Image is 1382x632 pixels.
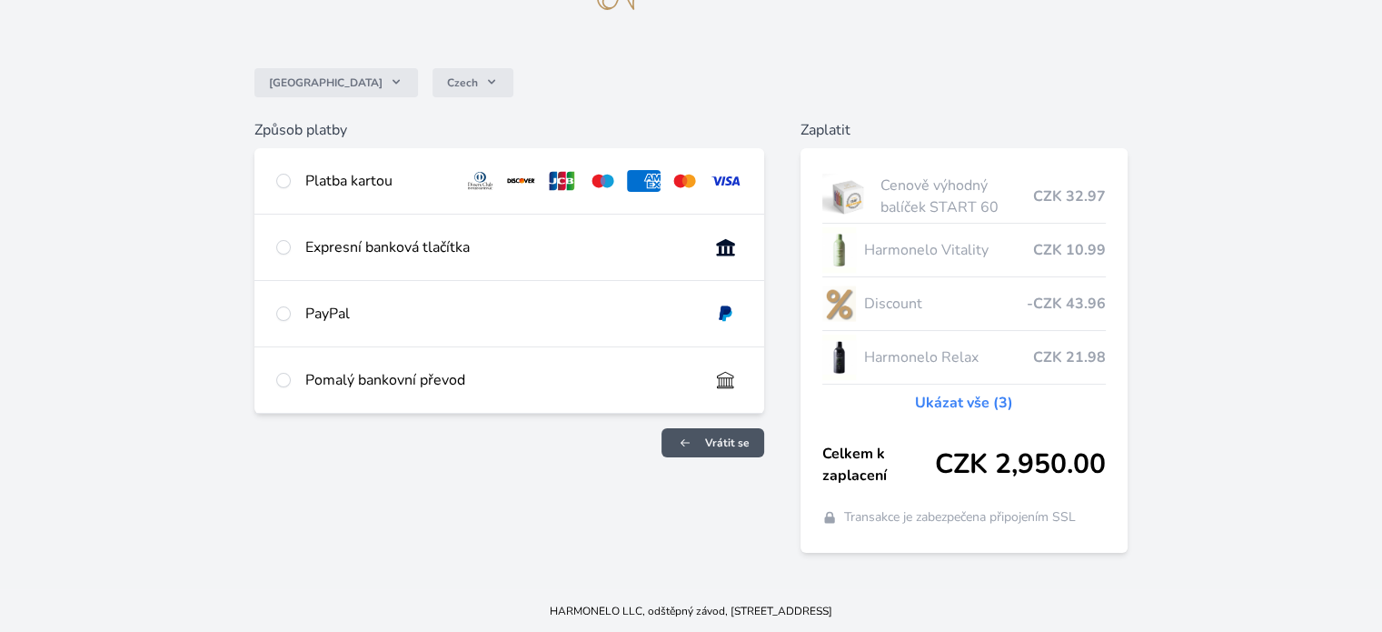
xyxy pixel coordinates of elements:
div: Expresní banková tlačítka [305,236,693,258]
a: Ukázat vše (3) [915,392,1013,414]
span: Cenově výhodný balíček START 60 [880,175,1032,218]
span: Czech [447,75,478,90]
img: paypal.svg [709,303,742,325]
span: Discount [863,293,1026,315]
img: onlineBanking_CZ.svg [709,236,742,258]
img: CLEAN_RELAX_se_stinem_x-lo.jpg [822,335,857,380]
img: mc.svg [668,170,701,192]
span: Harmonelo Vitality [863,239,1032,261]
div: Pomalý bankovní převod [305,369,693,391]
span: -CZK 43.96 [1027,293,1106,315]
img: diners.svg [463,170,497,192]
button: Czech [432,68,513,97]
button: [GEOGRAPHIC_DATA] [254,68,418,97]
span: CZK 10.99 [1033,239,1106,261]
img: jcb.svg [545,170,579,192]
img: amex.svg [627,170,661,192]
img: maestro.svg [586,170,620,192]
div: PayPal [305,303,693,325]
a: Vrátit se [661,428,764,457]
img: discover.svg [504,170,538,192]
span: Transakce je zabezpečena připojením SSL [844,508,1076,527]
span: [GEOGRAPHIC_DATA] [269,75,383,90]
span: CZK 21.98 [1033,346,1106,368]
div: Platba kartou [305,170,449,192]
h6: Zaplatit [800,119,1128,141]
span: Celkem k zaplacení [822,443,935,487]
span: Vrátit se [705,436,750,450]
span: CZK 2,950.00 [935,448,1106,481]
img: start.jpg [822,174,874,219]
span: Harmonelo Relax [863,346,1032,368]
img: bankTransfer_IBAN.svg [709,369,742,391]
img: discount-lo.png [822,281,857,326]
img: visa.svg [709,170,742,192]
h6: Způsob platby [254,119,763,141]
span: CZK 32.97 [1033,186,1106,207]
img: CLEAN_VITALITY_se_stinem_x-lo.jpg [822,227,857,273]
